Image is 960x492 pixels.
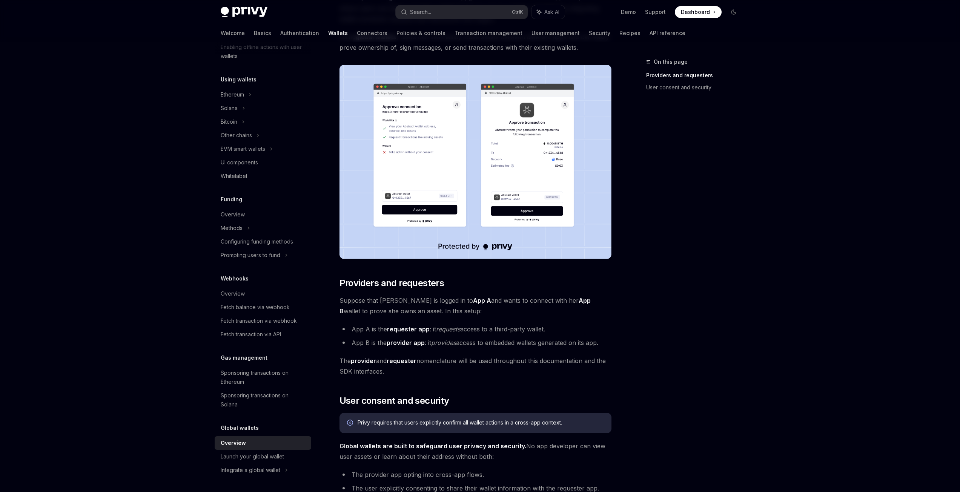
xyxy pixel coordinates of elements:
a: Demo [621,8,636,16]
div: Solana [221,104,238,113]
span: Ctrl K [512,9,523,15]
a: Whitelabel [215,169,311,183]
div: Integrate a global wallet [221,466,280,475]
a: Providers and requesters [646,69,746,81]
span: No app developer can view user assets or learn about their address without both: [339,441,611,462]
div: Overview [221,438,246,448]
h5: Global wallets [221,423,259,432]
a: Fetch transaction via API [215,328,311,341]
strong: Global wallets are built to safeguard user privacy and security. [339,442,526,450]
a: Security [589,24,610,42]
div: Ethereum [221,90,244,99]
div: Whitelabel [221,172,247,181]
div: UI components [221,158,258,167]
h5: Using wallets [221,75,257,84]
div: Prompting users to fund [221,251,280,260]
div: Sponsoring transactions on Ethereum [221,368,307,386]
span: Dashboard [681,8,710,16]
svg: Info [347,420,355,427]
div: Search... [410,8,431,17]
a: Support [645,8,666,16]
em: requests [436,325,460,333]
div: Fetch transaction via API [221,330,281,339]
a: User consent and security [646,81,746,93]
a: Transaction management [455,24,522,42]
div: EVM smart wallets [221,144,265,153]
a: UI components [215,156,311,169]
a: Policies & controls [396,24,445,42]
div: Bitcoin [221,117,237,126]
a: Connectors [357,24,387,42]
a: Recipes [619,24,641,42]
a: Fetch balance via webhook [215,300,311,314]
a: Basics [254,24,271,42]
h5: Gas management [221,353,267,362]
img: dark logo [221,7,267,17]
li: The provider app opting into cross-app flows. [339,469,611,480]
h5: Webhooks [221,274,249,283]
span: Providers and requesters [339,277,444,289]
li: App B is the : it access to embedded wallets generated on its app. [339,337,611,348]
span: Ask AI [544,8,559,16]
strong: provider app [387,339,425,346]
div: Fetch transaction via webhook [221,316,297,325]
a: User management [531,24,580,42]
div: Privy requires that users explicitly confirm all wallet actions in a cross-app context. [358,419,604,427]
div: Launch your global wallet [221,452,284,461]
div: Other chains [221,131,252,140]
strong: requester [387,357,416,365]
strong: App B [339,297,591,315]
div: Sponsoring transactions on Solana [221,391,307,409]
img: images/Crossapp.png [339,65,611,259]
a: Launch your global wallet [215,450,311,463]
div: Configuring funding methods [221,237,293,246]
span: User consent and security [339,395,449,407]
div: Overview [221,210,245,219]
a: Overview [215,208,311,221]
div: Fetch balance via webhook [221,303,290,312]
a: Dashboard [675,6,722,18]
a: Authentication [280,24,319,42]
a: Wallets [328,24,348,42]
a: Overview [215,436,311,450]
span: Using , users can seamlessly move assets between different apps and can easily prove ownership of... [339,32,611,53]
div: Methods [221,224,243,233]
span: Suppose that [PERSON_NAME] is logged in to and wants to connect with her wallet to prove she owns... [339,295,611,316]
li: App A is the : it access to a third-party wallet. [339,324,611,334]
strong: App A [473,297,491,304]
a: Sponsoring transactions on Ethereum [215,366,311,389]
span: The and nomenclature will be used throughout this documentation and the SDK interfaces. [339,356,611,377]
strong: requester app [387,325,430,333]
strong: provider [351,357,376,365]
button: Search...CtrlK [396,5,528,19]
button: Ask AI [531,5,565,19]
a: Sponsoring transactions on Solana [215,389,311,411]
a: Fetch transaction via webhook [215,314,311,328]
a: Overview [215,287,311,300]
span: On this page [654,57,688,66]
h5: Funding [221,195,242,204]
em: provides [431,339,456,346]
a: Welcome [221,24,245,42]
button: Toggle dark mode [728,6,740,18]
div: Overview [221,289,245,298]
a: API reference [650,24,685,42]
a: Configuring funding methods [215,235,311,248]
